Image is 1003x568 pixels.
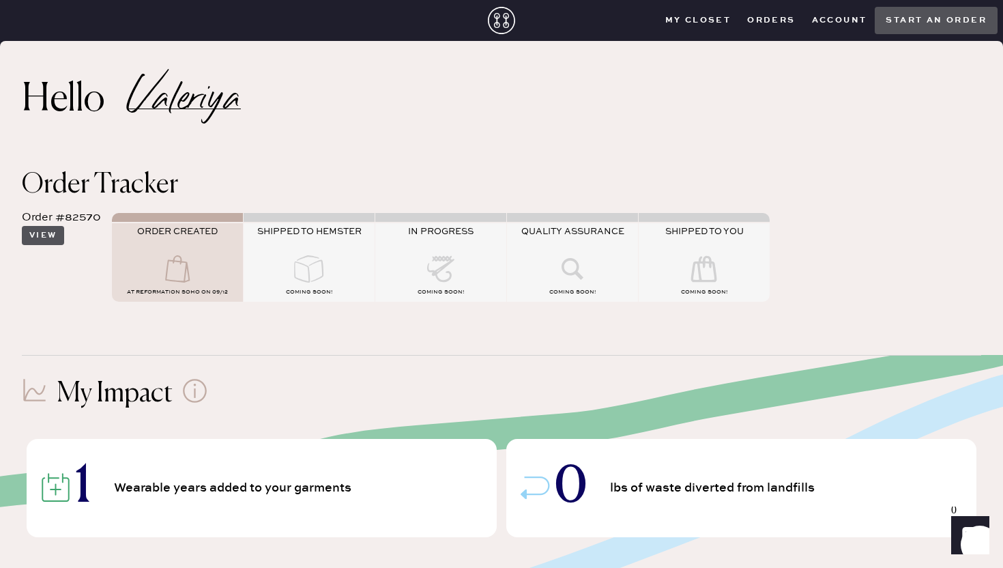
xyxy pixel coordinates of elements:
[75,464,91,512] span: 1
[127,289,228,296] span: AT Reformation Soho on 09/12
[408,226,474,237] span: IN PROGRESS
[418,289,464,296] span: COMING SOON!
[22,210,101,226] div: Order #82570
[257,226,362,237] span: SHIPPED TO HEMSTER
[681,289,727,296] span: COMING SOON!
[22,226,64,245] button: View
[739,10,803,31] button: Orders
[129,91,241,109] h2: Valeriya
[875,7,998,34] button: Start an order
[114,482,356,494] span: Wearable years added to your garments
[657,10,740,31] button: My Closet
[555,464,587,512] span: 0
[521,226,624,237] span: QUALITY ASSURANCE
[610,482,819,494] span: lbs of waste diverted from landfills
[22,84,129,117] h2: Hello
[286,289,332,296] span: COMING SOON!
[57,378,173,410] h1: My Impact
[549,289,596,296] span: COMING SOON!
[938,507,997,565] iframe: Front Chat
[804,10,875,31] button: Account
[22,171,178,199] span: Order Tracker
[137,226,218,237] span: ORDER CREATED
[665,226,744,237] span: SHIPPED TO YOU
